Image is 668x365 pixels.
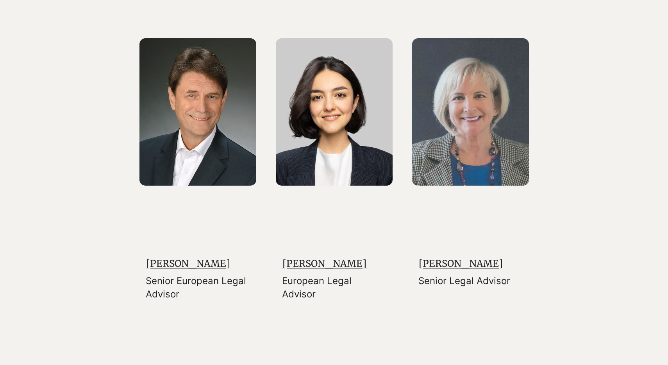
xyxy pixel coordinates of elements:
p: Senior Legal Advisor [418,274,523,288]
a: [PERSON_NAME] [282,258,366,270]
a: [PERSON_NAME] [419,258,503,270]
a: [PERSON_NAME] [146,258,230,270]
img: 83098de8-cc6d-4456-b5e9-9bd46f48a7ad.jpg [276,38,393,185]
p: Senior European Legal Advisor [146,274,251,301]
p: European Legal Advisor [282,274,387,301]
